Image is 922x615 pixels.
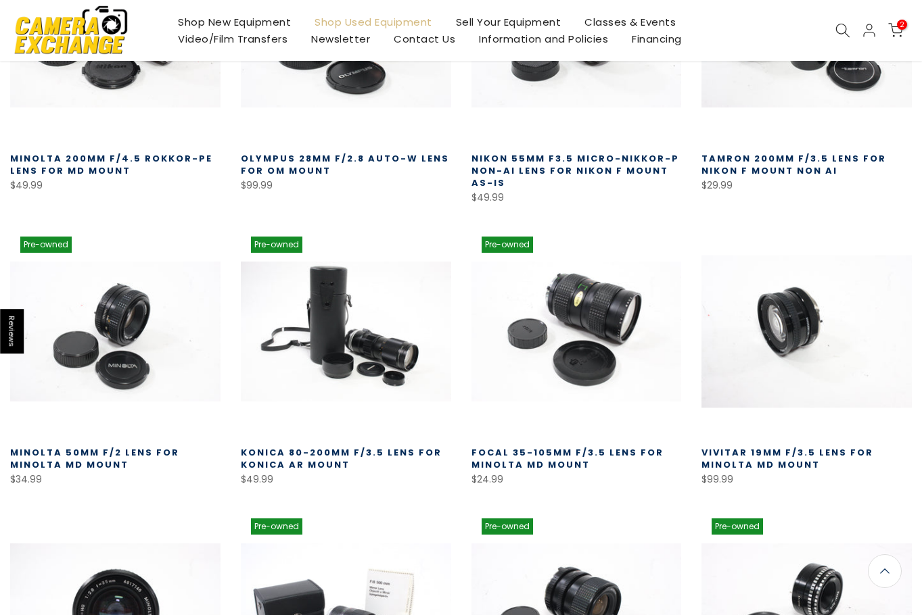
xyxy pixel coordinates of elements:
[701,152,886,177] a: Tamron 200mm f/3.5 Lens for Nikon F Mount Non AI
[10,177,221,194] div: $49.99
[701,471,912,488] div: $99.99
[471,471,682,488] div: $24.99
[241,446,442,471] a: Konica 80-200mm f/3.5 Lens for Konica AR Mount
[471,189,682,206] div: $49.99
[241,152,449,177] a: Olympus 28mm f/2.8 Auto-W Lens for OM Mount
[471,446,664,471] a: Focal 35-105mm f/3.5 Lens for Minolta MD Mount
[444,14,573,30] a: Sell Your Equipment
[573,14,688,30] a: Classes & Events
[701,446,873,471] a: Vivitar 19mm f/3.5 Lens for Minolta MD Mount
[10,471,221,488] div: $34.99
[467,30,620,47] a: Information and Policies
[300,30,382,47] a: Newsletter
[382,30,467,47] a: Contact Us
[471,152,679,189] a: Nikon 55MM f3.5 Micro-Nikkor-P Non-AI Lens for Nikon F Mount AS-IS
[701,177,912,194] div: $29.99
[166,30,300,47] a: Video/Film Transfers
[10,446,179,471] a: Minolta 50mm f/2 Lens for Minolta MD Mount
[868,554,902,588] a: Back to the top
[620,30,694,47] a: Financing
[888,23,903,38] a: 2
[10,152,212,177] a: Minolta 200mm f/4.5 Rokkor-PE Lens for MD Mount
[241,177,451,194] div: $99.99
[241,471,451,488] div: $49.99
[303,14,444,30] a: Shop Used Equipment
[897,20,907,30] span: 2
[166,14,303,30] a: Shop New Equipment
